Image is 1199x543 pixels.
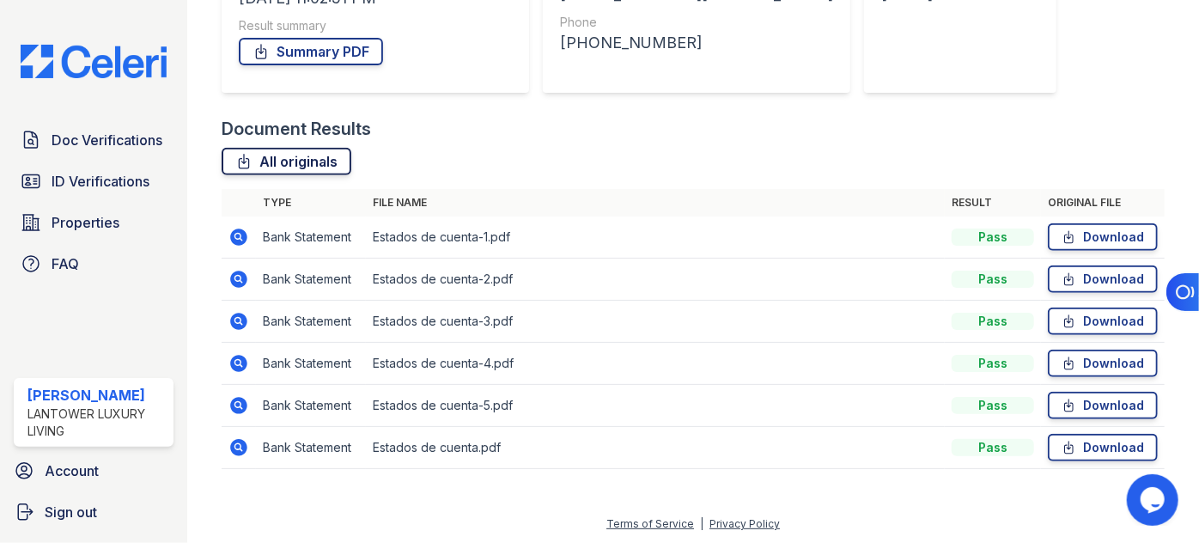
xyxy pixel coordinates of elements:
[256,343,366,385] td: Bank Statement
[952,355,1034,372] div: Pass
[1048,392,1158,419] a: Download
[1048,223,1158,251] a: Download
[52,212,119,233] span: Properties
[366,217,945,259] td: Estados de cuenta-1.pdf
[256,189,366,217] th: Type
[52,130,162,150] span: Doc Verifications
[366,259,945,301] td: Estados de cuenta-2.pdf
[52,171,149,192] span: ID Verifications
[1048,308,1158,335] a: Download
[366,189,945,217] th: File name
[256,301,366,343] td: Bank Statement
[45,502,97,522] span: Sign out
[239,38,383,65] a: Summary PDF
[952,397,1034,414] div: Pass
[1048,350,1158,377] a: Download
[366,427,945,469] td: Estados de cuenta.pdf
[560,14,833,31] div: Phone
[52,253,79,274] span: FAQ
[27,385,167,406] div: [PERSON_NAME]
[256,385,366,427] td: Bank Statement
[222,148,351,175] a: All originals
[14,164,173,198] a: ID Verifications
[239,17,512,34] div: Result summary
[256,217,366,259] td: Bank Statement
[14,205,173,240] a: Properties
[366,301,945,343] td: Estados de cuenta-3.pdf
[366,385,945,427] td: Estados de cuenta-5.pdf
[606,517,694,530] a: Terms of Service
[366,343,945,385] td: Estados de cuenta-4.pdf
[45,461,99,481] span: Account
[7,45,180,77] img: CE_Logo_Blue-a8612792a0a2168367f1c8372b55b34899dd931a85d93a1a3d3e32e68fde9ad4.png
[7,454,180,488] a: Account
[560,31,833,55] div: [PHONE_NUMBER]
[1048,434,1158,461] a: Download
[1041,189,1165,217] th: Original file
[700,517,703,530] div: |
[952,313,1034,330] div: Pass
[709,517,780,530] a: Privacy Policy
[945,189,1041,217] th: Result
[952,439,1034,456] div: Pass
[952,229,1034,246] div: Pass
[1127,474,1182,526] iframe: chat widget
[256,259,366,301] td: Bank Statement
[222,117,371,141] div: Document Results
[14,247,173,281] a: FAQ
[14,123,173,157] a: Doc Verifications
[256,427,366,469] td: Bank Statement
[1048,265,1158,293] a: Download
[27,406,167,440] div: Lantower Luxury Living
[952,271,1034,288] div: Pass
[7,495,180,529] a: Sign out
